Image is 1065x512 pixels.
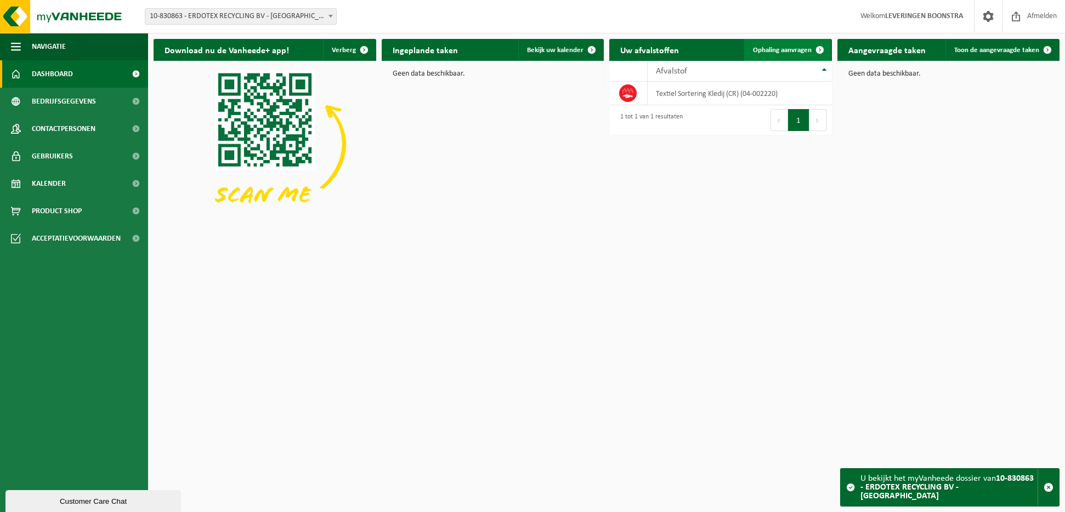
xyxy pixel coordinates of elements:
[744,39,831,61] a: Ophaling aanvragen
[771,109,788,131] button: Previous
[609,39,690,60] h2: Uw afvalstoffen
[860,469,1038,506] div: U bekijkt het myVanheede dossier van
[32,143,73,170] span: Gebruikers
[615,108,683,132] div: 1 tot 1 van 1 resultaten
[145,8,337,25] span: 10-830863 - ERDOTEX RECYCLING BV - Ridderkerk
[848,70,1049,78] p: Geen data beschikbaar.
[32,88,96,115] span: Bedrijfsgegevens
[885,12,963,20] strong: LEVERINGEN BOONSTRA
[154,39,300,60] h2: Download nu de Vanheede+ app!
[32,33,66,60] span: Navigatie
[382,39,469,60] h2: Ingeplande taken
[323,39,375,61] button: Verberg
[837,39,937,60] h2: Aangevraagde taken
[393,70,593,78] p: Geen data beschikbaar.
[32,197,82,225] span: Product Shop
[648,82,832,105] td: Textiel Sortering Kledij (CR) (04-002220)
[809,109,826,131] button: Next
[32,170,66,197] span: Kalender
[656,67,687,76] span: Afvalstof
[945,39,1058,61] a: Toon de aangevraagde taken
[753,47,812,54] span: Ophaling aanvragen
[32,225,121,252] span: Acceptatievoorwaarden
[32,115,95,143] span: Contactpersonen
[145,9,336,24] span: 10-830863 - ERDOTEX RECYCLING BV - Ridderkerk
[788,109,809,131] button: 1
[5,488,183,512] iframe: chat widget
[954,47,1039,54] span: Toon de aangevraagde taken
[154,61,376,227] img: Download de VHEPlus App
[527,47,584,54] span: Bekijk uw kalender
[332,47,356,54] span: Verberg
[860,474,1034,500] strong: 10-830863 - ERDOTEX RECYCLING BV - [GEOGRAPHIC_DATA]
[32,60,73,88] span: Dashboard
[518,39,603,61] a: Bekijk uw kalender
